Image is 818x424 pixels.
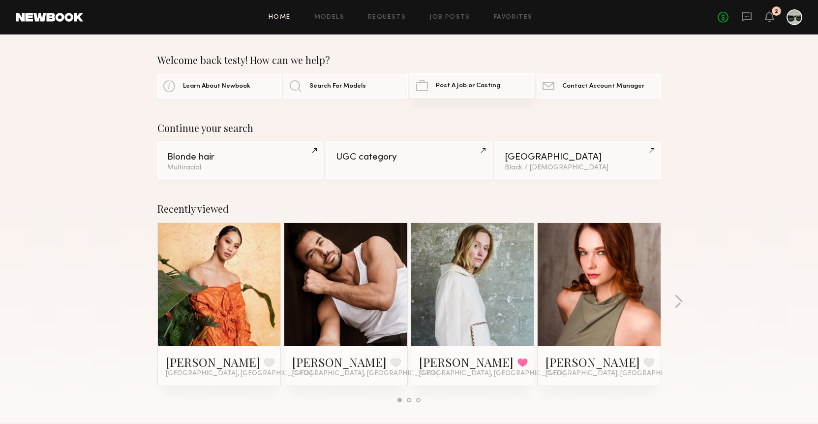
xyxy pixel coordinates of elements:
a: [PERSON_NAME] [419,354,514,370]
a: Learn About Newbook [157,74,281,98]
a: [PERSON_NAME] [545,354,640,370]
a: Home [269,14,291,21]
span: [GEOGRAPHIC_DATA], [GEOGRAPHIC_DATA] [545,370,692,378]
div: Multiracial [167,164,313,171]
a: Blonde hairMultiracial [157,142,323,179]
a: Job Posts [429,14,470,21]
a: Models [314,14,344,21]
a: [PERSON_NAME] [292,354,387,370]
a: Contact Account Manager [537,74,661,98]
div: Blonde hair [167,153,313,162]
div: [GEOGRAPHIC_DATA] [505,153,651,162]
a: UGC category [326,142,492,179]
a: Post A Job or Casting [410,73,534,98]
div: 2 [775,9,778,14]
span: Contact Account Manager [562,83,644,90]
a: [GEOGRAPHIC_DATA]Black / [DEMOGRAPHIC_DATA] [495,142,661,179]
div: UGC category [336,153,482,162]
span: [GEOGRAPHIC_DATA], [GEOGRAPHIC_DATA] [292,370,439,378]
span: [GEOGRAPHIC_DATA], [GEOGRAPHIC_DATA] [166,370,312,378]
div: Black / [DEMOGRAPHIC_DATA] [505,164,651,171]
span: [GEOGRAPHIC_DATA], [GEOGRAPHIC_DATA] [419,370,566,378]
span: Post A Job or Casting [436,83,500,89]
span: Learn About Newbook [183,83,250,90]
a: Search For Models [284,74,408,98]
div: Recently viewed [157,203,661,215]
span: Search For Models [309,83,366,90]
div: Continue your search [157,122,661,134]
a: Requests [368,14,406,21]
div: Welcome back testy! How can we help? [157,54,661,66]
a: [PERSON_NAME] [166,354,260,370]
a: Favorites [494,14,533,21]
